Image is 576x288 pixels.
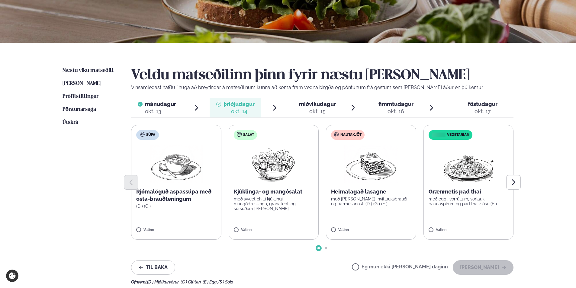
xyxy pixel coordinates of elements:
[224,108,255,115] div: okt. 14
[331,188,411,195] p: Heimalagað lasagne
[344,145,397,183] img: Lasagna.png
[331,197,411,206] p: með [PERSON_NAME], hvítlauksbrauði og parmesanosti (D ) (G ) (E )
[140,132,145,137] img: soup.svg
[63,106,96,113] a: Pöntunarsaga
[63,68,114,73] span: Næstu viku matseðill
[429,197,509,206] p: með eggi, vorrúllum, vorlauk, baunaspírum og pad thai-sósu (E )
[442,145,495,183] img: Spagetti.png
[131,67,513,84] h2: Veldu matseðilinn þinn fyrir næstu [PERSON_NAME]
[243,133,254,137] span: Salat
[378,108,413,115] div: okt. 16
[145,101,176,107] span: mánudagur
[468,108,497,115] div: okt. 17
[147,280,181,284] span: (D ) Mjólkurvörur ,
[136,204,216,209] p: (D ) (G )
[145,108,176,115] div: okt. 13
[429,188,509,195] p: Grænmetis pad thai
[378,101,413,107] span: fimmtudagur
[63,67,114,74] a: Næstu viku matseðill
[224,101,255,107] span: þriðjudagur
[131,260,175,275] button: Til baka
[63,81,101,86] span: [PERSON_NAME]
[63,93,98,100] a: Prófílstillingar
[506,175,521,190] button: Next slide
[453,260,513,275] button: [PERSON_NAME]
[247,145,300,183] img: Salad.png
[146,133,155,137] span: Súpa
[334,132,339,137] img: beef.svg
[234,188,314,195] p: Kjúklinga- og mangósalat
[340,133,362,137] span: Nautakjöt
[317,247,320,249] span: Go to slide 1
[181,280,203,284] span: (G ) Glúten ,
[131,84,513,91] p: Vinsamlegast hafðu í huga að breytingar á matseðlinum kunna að koma fram vegna birgða og pöntunum...
[63,80,101,87] a: [PERSON_NAME]
[63,94,98,99] span: Prófílstillingar
[237,132,242,137] img: salad.svg
[468,101,497,107] span: föstudagur
[6,270,18,282] a: Cookie settings
[299,101,336,107] span: miðvikudagur
[447,133,469,137] span: Vegetarian
[63,120,78,125] span: Útskrá
[203,280,218,284] span: (E ) Egg ,
[136,188,216,203] p: Rjómalöguð aspassúpa með osta-brauðteningum
[63,119,78,126] a: Útskrá
[325,247,327,249] span: Go to slide 2
[218,280,233,284] span: (S ) Soja
[234,197,314,211] p: með sweet chilli kjúklingi, mangódressingu, granatepli og súrsuðum [PERSON_NAME]
[63,107,96,112] span: Pöntunarsaga
[131,280,513,284] div: Ofnæmi:
[124,175,138,190] button: Previous slide
[430,132,447,138] img: icon
[299,108,336,115] div: okt. 15
[150,145,203,183] img: Soup.png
